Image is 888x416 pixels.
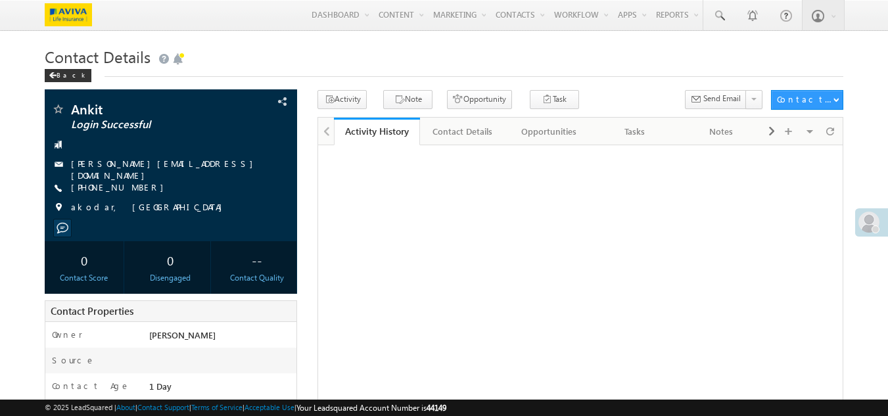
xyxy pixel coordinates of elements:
[45,69,91,82] div: Back
[689,124,753,139] div: Notes
[146,380,297,398] div: 1 Day
[245,403,294,411] a: Acceptable Use
[603,124,666,139] div: Tasks
[530,90,579,109] button: Task
[52,354,95,366] label: Source
[220,272,293,284] div: Contact Quality
[116,403,135,411] a: About
[71,158,260,181] a: [PERSON_NAME][EMAIL_ADDRESS][DOMAIN_NAME]
[134,248,207,272] div: 0
[678,118,764,145] a: Notes
[592,118,678,145] a: Tasks
[296,403,446,413] span: Your Leadsquared Account Number is
[777,93,833,105] div: Contact Actions
[191,403,243,411] a: Terms of Service
[447,90,512,109] button: Opportunity
[506,118,592,145] a: Opportunities
[431,124,494,139] div: Contact Details
[703,93,741,104] span: Send Email
[685,90,747,109] button: Send Email
[383,90,432,109] button: Note
[71,181,170,193] a: [PHONE_NUMBER]
[771,90,843,110] button: Contact Actions
[344,125,410,137] div: Activity History
[427,403,446,413] span: 44149
[52,380,130,392] label: Contact Age
[45,46,151,67] span: Contact Details
[48,248,121,272] div: 0
[48,272,121,284] div: Contact Score
[420,118,506,145] a: Contact Details
[220,248,293,272] div: --
[149,329,216,340] span: [PERSON_NAME]
[517,124,580,139] div: Opportunities
[45,3,92,26] img: Custom Logo
[317,90,367,109] button: Activity
[52,329,83,340] label: Owner
[45,402,446,414] span: © 2025 LeadSquared | | | | |
[71,201,229,214] span: akodar, [GEOGRAPHIC_DATA]
[334,118,420,145] a: Activity History
[71,103,227,116] span: Ankit
[137,403,189,411] a: Contact Support
[51,304,133,317] span: Contact Properties
[71,118,227,131] span: Login Successful
[134,272,207,284] div: Disengaged
[45,68,98,80] a: Back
